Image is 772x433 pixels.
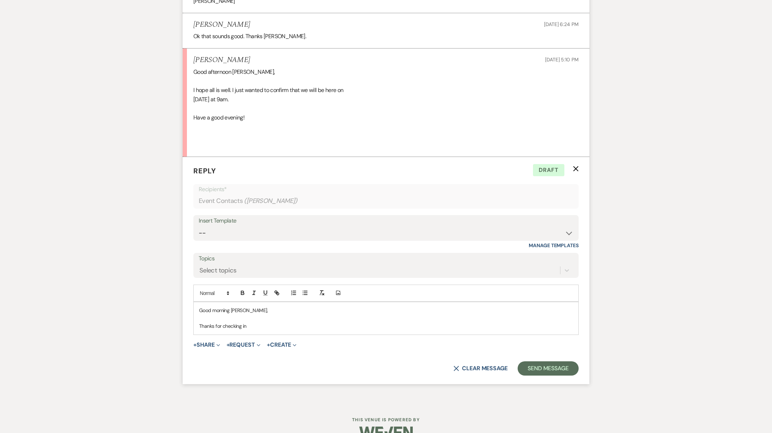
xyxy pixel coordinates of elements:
label: Topics [199,254,573,264]
div: Event Contacts [199,194,573,208]
button: Share [193,342,220,348]
button: Request [227,342,260,348]
p: Thanks for checking in [199,322,573,330]
span: Draft [533,164,564,176]
span: + [193,342,197,348]
p: Recipients* [199,185,573,194]
span: [DATE] 5:10 PM [545,56,579,63]
span: ( [PERSON_NAME] ) [244,196,298,206]
a: Manage Templates [529,242,579,249]
div: Good afternoon [PERSON_NAME], I hope all is well. I just wanted to confirm that we will be here o... [193,67,579,149]
button: Clear message [453,366,508,371]
h5: [PERSON_NAME] [193,20,250,29]
h5: [PERSON_NAME] [193,56,250,65]
span: [DATE] 6:24 PM [544,21,579,27]
div: Select topics [199,266,237,275]
button: Create [267,342,296,348]
div: Ok that sounds good. Thanks [PERSON_NAME]. [193,32,579,41]
p: Good morning [PERSON_NAME], [199,306,573,314]
span: + [227,342,230,348]
button: Send Message [518,361,579,376]
span: + [267,342,270,348]
span: Reply [193,166,216,175]
div: Insert Template [199,216,573,226]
